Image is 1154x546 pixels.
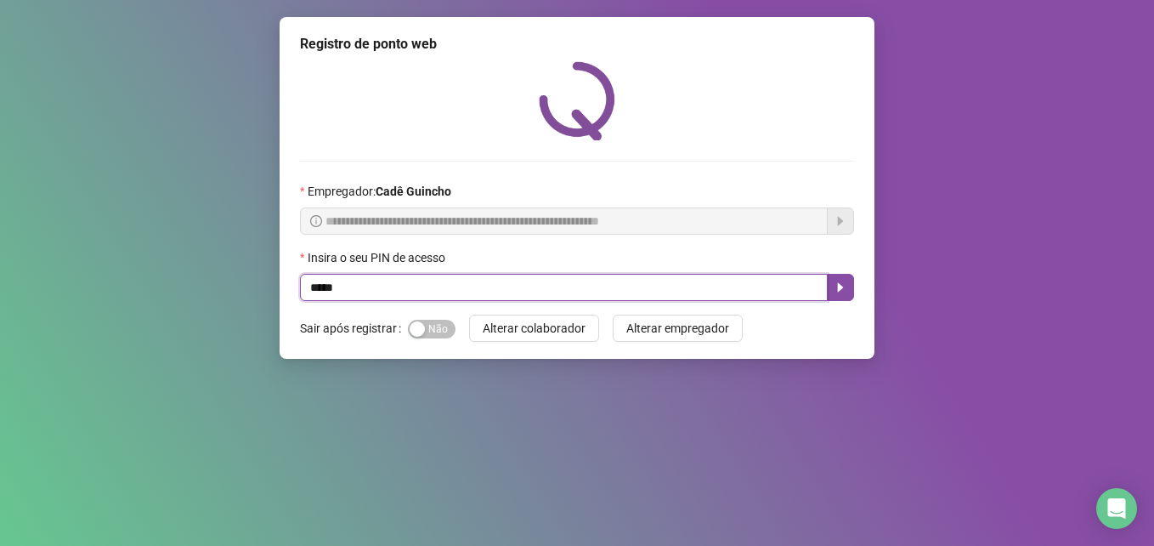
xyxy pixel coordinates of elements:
[539,61,615,140] img: QRPoint
[300,34,854,54] div: Registro de ponto web
[613,315,743,342] button: Alterar empregador
[626,319,729,338] span: Alterar empregador
[300,248,456,267] label: Insira o seu PIN de acesso
[1096,488,1137,529] div: Open Intercom Messenger
[308,182,451,201] span: Empregador :
[300,315,408,342] label: Sair após registrar
[310,215,322,227] span: info-circle
[483,319,585,338] span: Alterar colaborador
[376,185,451,198] strong: Cadê Guincho
[469,315,599,342] button: Alterar colaborador
[834,281,847,294] span: caret-right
